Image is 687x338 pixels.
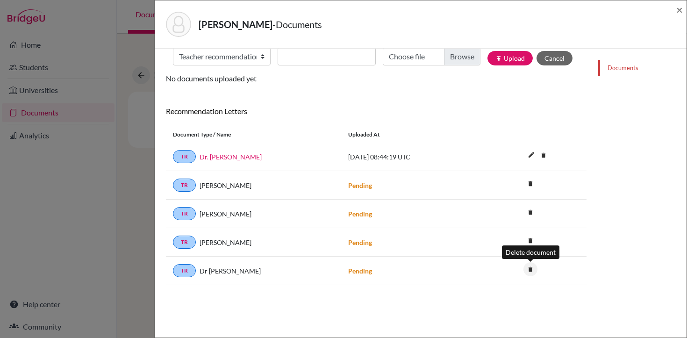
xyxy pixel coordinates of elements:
span: Dr [PERSON_NAME] [200,266,261,276]
span: [PERSON_NAME] [200,180,251,190]
div: Delete document [502,245,559,259]
button: publishUpload [487,51,533,65]
a: delete [523,264,537,276]
span: [PERSON_NAME] [200,209,251,219]
strong: Pending [348,210,372,218]
a: TR [173,264,196,277]
i: delete [523,205,537,219]
strong: Pending [348,267,372,275]
i: delete [523,177,537,191]
strong: [PERSON_NAME] [199,19,272,30]
button: Close [676,4,683,15]
i: edit [524,147,539,162]
i: publish [495,55,502,62]
span: [PERSON_NAME] [200,237,251,247]
a: Documents [598,60,687,76]
span: [DATE] 08:44:19 UTC [348,153,410,161]
div: Document Type / Name [166,130,341,139]
div: Uploaded at [341,130,481,139]
a: TR [173,236,196,249]
a: delete [523,235,537,248]
a: delete [523,178,537,191]
strong: Pending [348,181,372,189]
a: Dr. [PERSON_NAME] [200,152,262,162]
a: TR [173,150,196,163]
a: TR [173,179,196,192]
i: delete [523,234,537,248]
i: delete [537,148,551,162]
button: Cancel [537,51,572,65]
button: edit [523,149,539,163]
span: × [676,3,683,16]
a: delete [537,150,551,162]
h6: Recommendation Letters [166,107,587,115]
a: delete [523,207,537,219]
i: delete [523,262,537,276]
strong: Pending [348,238,372,246]
a: TR [173,207,196,220]
span: - Documents [272,19,322,30]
